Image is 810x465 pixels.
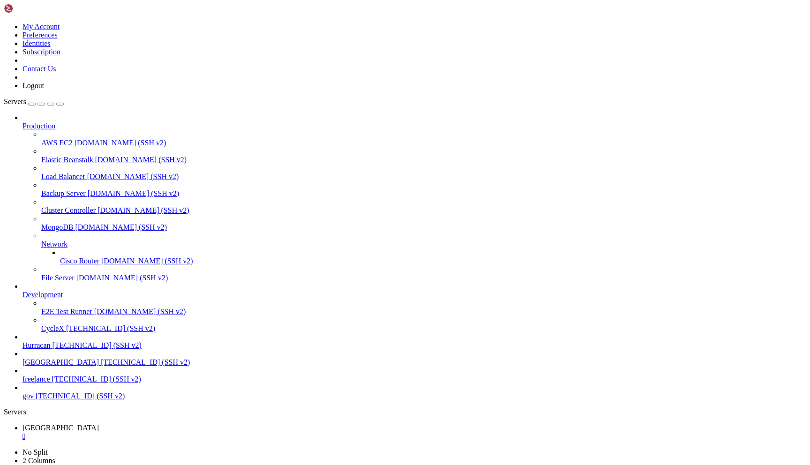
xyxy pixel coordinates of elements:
[207,30,210,37] span: W
[165,17,168,24] span: s
[76,30,79,37] span: e
[125,24,128,30] span: s
[128,44,132,51] span: o
[155,30,158,37] span: n
[46,24,50,30] span: "
[56,44,60,51] span: c
[224,30,227,37] span: c
[194,44,197,51] span: ,
[187,44,191,51] span: p
[60,257,806,265] a: Cisco Router [DOMAIN_NAME] (SSH v2)
[41,240,67,248] span: Network
[23,24,27,30] span: "
[4,104,687,111] x-row: * Strictly confined Kubernetes makes edge and IoT secure. Learn how MicroK8s
[132,44,135,51] span: d
[36,392,125,400] span: [TECHNICAL_ID] (SSH v2)
[41,206,806,215] a: Cluster Controller [DOMAIN_NAME] (SSH v2)
[135,17,138,24] span: e
[10,44,14,51] span: i
[4,137,687,144] x-row: Expanded Security Maintenance for Applications is not enabled.
[233,30,237,37] span: D
[41,206,96,214] span: Cluster Controller
[148,44,151,51] span: ,
[105,44,109,51] span: o
[63,30,66,37] span: h
[22,392,806,400] a: gov [TECHNICAL_ID] (SSH v2)
[87,172,179,180] span: [DOMAIN_NAME] (SSH v2)
[161,17,165,24] span: n
[178,30,181,37] span: P
[184,30,187,37] span: i
[7,44,10,51] span: h
[41,198,806,215] li: Cluster Controller [DOMAIN_NAME] (SSH v2)
[96,44,99,51] span: o
[73,30,76,37] span: g
[138,17,142,24] span: r
[41,307,806,316] a: E2E Test Runner [DOMAIN_NAME] (SSH v2)
[43,24,46,30] span: v
[4,171,687,177] x-row: 10 additional security updates can be applied with ESM Apps.
[22,341,806,350] a: Hurracan [TECHNICAL_ID] (SSH v2)
[145,44,148,51] span: s
[22,122,55,130] span: Production
[4,24,7,30] span: !
[22,457,55,465] a: 2 Columns
[148,17,151,24] span: o
[41,223,806,232] a: MongoDB [DOMAIN_NAME] (SSH v2)
[132,30,135,37] span: o
[174,24,178,30] span: i
[109,204,112,211] span: _
[132,24,135,30] span: c
[33,24,37,30] span: p
[194,30,197,37] span: t
[158,17,161,24] span: i
[22,82,44,90] a: Logout
[135,44,138,51] span: e
[22,22,60,30] a: My Account
[99,44,102,51] span: m
[75,139,166,147] span: [DOMAIN_NAME] (SSH v2)
[27,30,30,37] span: u
[151,24,155,30] span: t
[151,17,155,24] span: n
[41,215,806,232] li: MongoDB [DOMAIN_NAME] (SSH v2)
[27,44,30,51] span: a
[4,57,687,64] x-row: System load: 0.0 Processes: 185
[22,392,34,400] span: gov
[40,44,43,51] span: i
[214,30,217,37] span: b
[165,30,168,37] span: e
[128,30,132,37] span: g
[4,97,64,105] a: Servers
[43,44,46,51] span: s
[233,44,237,51] span: d
[217,30,220,37] span: d
[69,30,73,37] span: n
[79,24,82,30] span: h
[33,44,37,51] span: k
[96,24,99,30] span: v
[22,375,50,383] span: freelance
[41,316,806,333] li: CycleX [TECHNICAL_ID] (SSH v2)
[227,44,230,51] span: e
[22,448,48,456] a: No Split
[99,30,102,37] span: e
[56,24,60,30] span: o
[41,164,806,181] li: Load Balancer [DOMAIN_NAME] (SSH v2)
[148,24,151,30] span: n
[41,156,93,164] span: Elastic Beanstalk
[178,24,181,30] span: v
[41,223,73,231] span: MongoDB
[184,17,187,24] span: d
[171,24,174,30] span: t
[76,44,79,51] span: G
[41,274,806,282] a: File Server [DOMAIN_NAME] (SSH v2)
[88,189,180,197] span: [DOMAIN_NAME] (SSH v2)
[66,204,69,211] span: _
[158,24,161,30] span: y
[40,211,43,217] span: \
[119,44,122,51] span: ,
[4,30,7,37] span: !
[4,97,26,105] span: Servers
[60,248,806,265] li: Cisco Router [DOMAIN_NAME] (SSH v2)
